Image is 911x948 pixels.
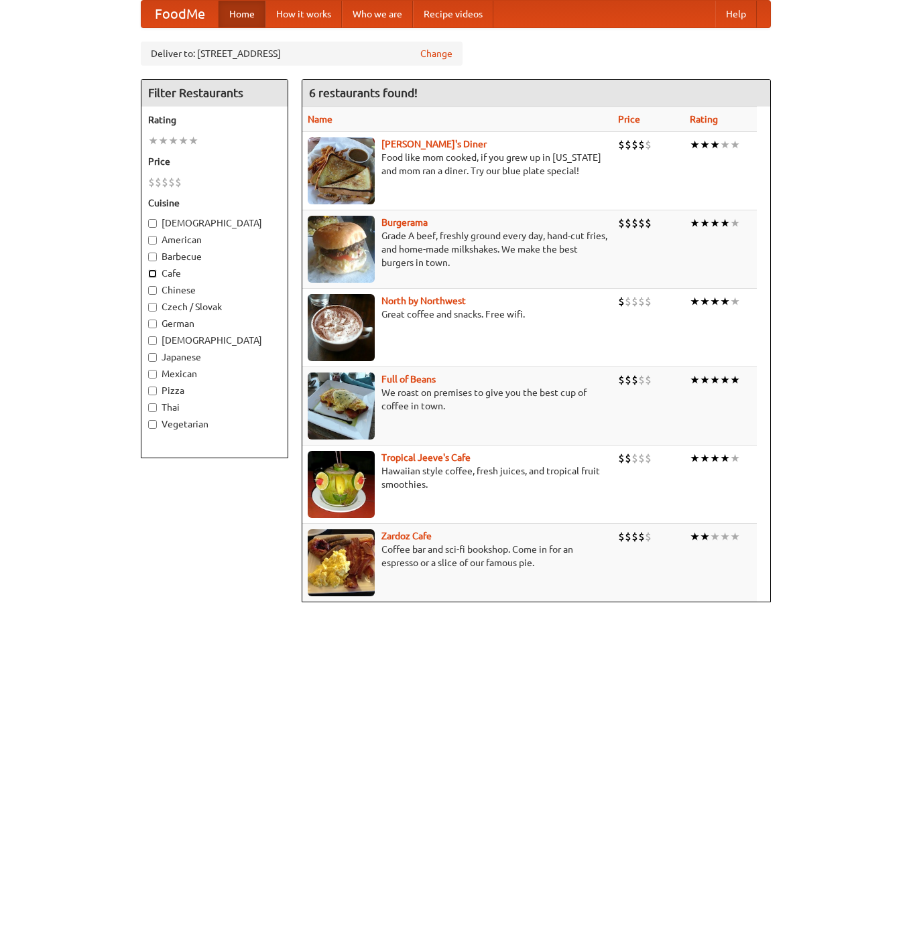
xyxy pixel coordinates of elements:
[618,451,625,466] li: $
[618,137,625,152] li: $
[645,294,652,309] li: $
[638,137,645,152] li: $
[618,216,625,230] li: $
[168,133,178,148] li: ★
[381,374,436,385] a: Full of Beans
[730,373,740,387] li: ★
[625,216,631,230] li: $
[690,114,718,125] a: Rating
[141,42,463,66] div: Deliver to: [STREET_ADDRESS]
[700,216,710,230] li: ★
[309,86,418,99] ng-pluralize: 6 restaurants found!
[700,451,710,466] li: ★
[148,384,281,397] label: Pizza
[148,317,281,330] label: German
[162,175,168,190] li: $
[308,373,375,439] img: beans.jpg
[720,137,730,152] li: ★
[141,80,288,107] h4: Filter Restaurants
[148,216,281,230] label: [DEMOGRAPHIC_DATA]
[148,370,157,379] input: Mexican
[631,373,638,387] li: $
[631,529,638,544] li: $
[710,137,720,152] li: ★
[148,417,281,431] label: Vegetarian
[141,1,219,27] a: FoodMe
[308,451,375,518] img: jeeves.jpg
[308,464,607,491] p: Hawaiian style coffee, fresh juices, and tropical fruit smoothies.
[265,1,342,27] a: How it works
[148,403,157,412] input: Thai
[625,373,631,387] li: $
[148,236,157,245] input: American
[148,155,281,168] h5: Price
[342,1,413,27] a: Who we are
[645,216,652,230] li: $
[618,114,640,125] a: Price
[381,531,432,541] a: Zardoz Cafe
[715,1,757,27] a: Help
[155,175,162,190] li: $
[148,250,281,263] label: Barbecue
[381,139,487,149] b: [PERSON_NAME]'s Diner
[381,452,471,463] a: Tropical Jeeve's Cafe
[148,269,157,278] input: Cafe
[148,196,281,210] h5: Cuisine
[631,451,638,466] li: $
[645,529,652,544] li: $
[690,451,700,466] li: ★
[148,334,281,347] label: [DEMOGRAPHIC_DATA]
[710,529,720,544] li: ★
[730,529,740,544] li: ★
[625,529,631,544] li: $
[148,175,155,190] li: $
[148,253,157,261] input: Barbecue
[720,373,730,387] li: ★
[638,373,645,387] li: $
[710,451,720,466] li: ★
[638,529,645,544] li: $
[710,294,720,309] li: ★
[148,367,281,381] label: Mexican
[710,216,720,230] li: ★
[690,216,700,230] li: ★
[148,387,157,395] input: Pizza
[631,137,638,152] li: $
[690,294,700,309] li: ★
[381,217,428,228] b: Burgerama
[148,233,281,247] label: American
[148,303,157,312] input: Czech / Slovak
[638,216,645,230] li: $
[381,295,466,306] a: North by Northwest
[308,308,607,321] p: Great coffee and snacks. Free wifi.
[148,420,157,429] input: Vegetarian
[148,401,281,414] label: Thai
[148,283,281,297] label: Chinese
[148,133,158,148] li: ★
[148,113,281,127] h5: Rating
[720,294,730,309] li: ★
[148,336,157,345] input: [DEMOGRAPHIC_DATA]
[308,386,607,413] p: We roast on premises to give you the best cup of coffee in town.
[700,294,710,309] li: ★
[178,133,188,148] li: ★
[690,529,700,544] li: ★
[720,216,730,230] li: ★
[720,529,730,544] li: ★
[730,216,740,230] li: ★
[188,133,198,148] li: ★
[308,229,607,269] p: Grade A beef, freshly ground every day, hand-cut fries, and home-made milkshakes. We make the bes...
[700,373,710,387] li: ★
[308,543,607,569] p: Coffee bar and sci-fi bookshop. Come in for an espresso or a slice of our famous pie.
[148,350,281,364] label: Japanese
[148,267,281,280] label: Cafe
[625,451,631,466] li: $
[618,373,625,387] li: $
[700,137,710,152] li: ★
[308,151,607,178] p: Food like mom cooked, if you grew up in [US_STATE] and mom ran a diner. Try our blue plate special!
[631,294,638,309] li: $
